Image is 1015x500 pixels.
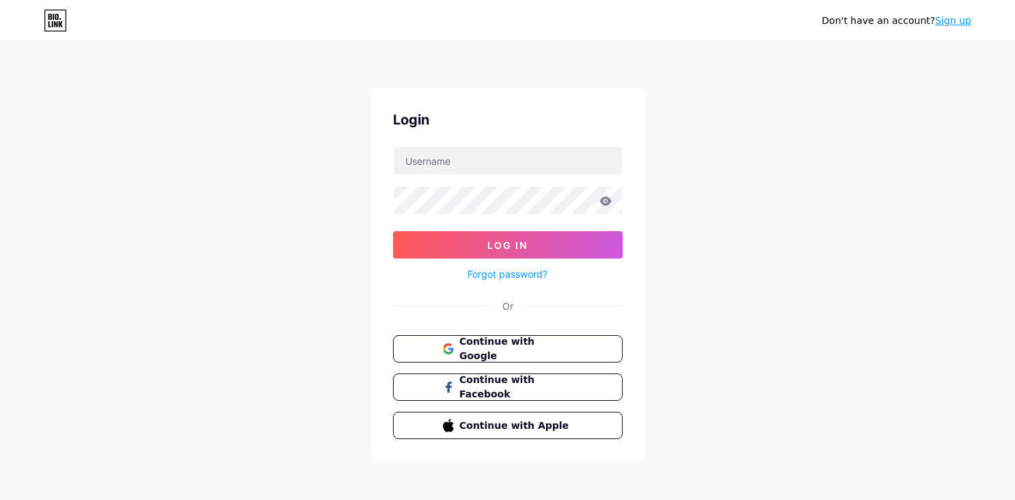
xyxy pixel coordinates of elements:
[393,412,623,439] button: Continue with Apple
[393,335,623,363] button: Continue with Google
[487,239,528,251] span: Log In
[393,373,623,401] button: Continue with Facebook
[393,109,623,130] div: Login
[394,147,622,174] input: Username
[459,419,572,433] span: Continue with Apple
[459,334,572,363] span: Continue with Google
[822,14,971,28] div: Don't have an account?
[468,267,547,281] a: Forgot password?
[502,299,513,313] div: Or
[935,15,971,26] a: Sign up
[393,231,623,259] button: Log In
[459,373,572,402] span: Continue with Facebook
